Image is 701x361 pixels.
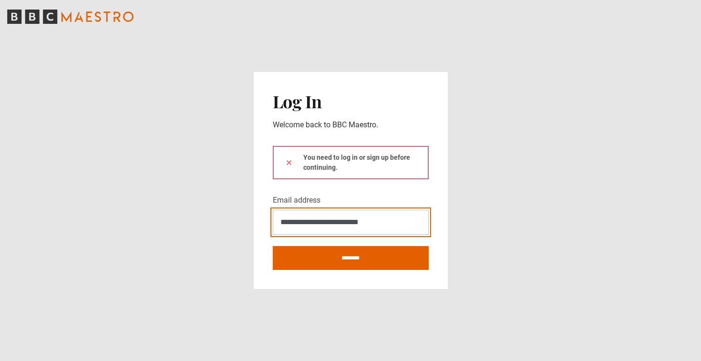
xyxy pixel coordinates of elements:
svg: BBC Maestro [7,10,134,24]
p: Welcome back to BBC Maestro. [273,119,429,131]
h2: Log In [273,91,429,111]
div: You need to log in or sign up before continuing. [273,146,429,179]
label: Email address [273,195,320,206]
